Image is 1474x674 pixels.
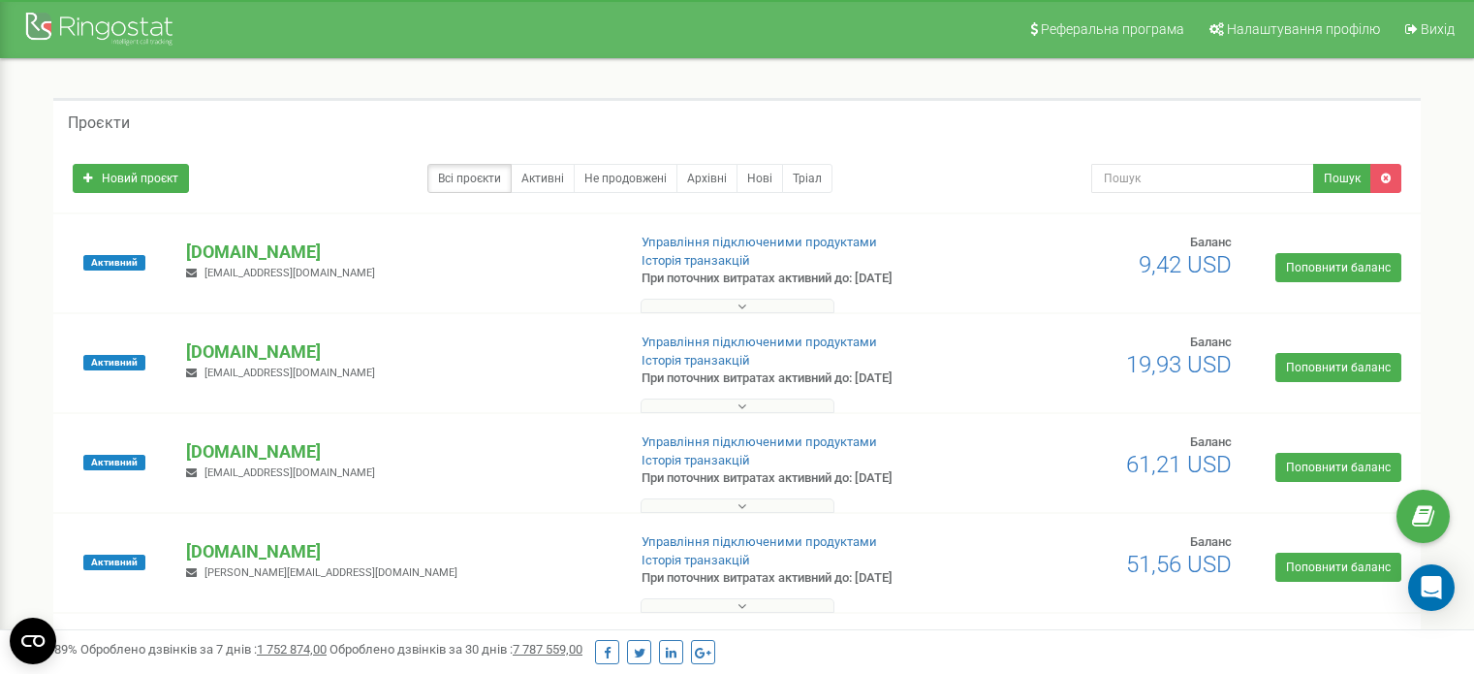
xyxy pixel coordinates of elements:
[1190,534,1232,549] span: Баланс
[329,642,582,657] span: Оброблено дзвінків за 30 днів :
[642,353,750,368] a: Історія транзакцій
[83,355,145,370] span: Активний
[1190,335,1232,349] span: Баланс
[1313,164,1371,193] button: Пошук
[642,270,952,288] p: При поточних витратах активний до: [DATE]
[1139,251,1232,278] span: 9,42 USD
[642,534,877,549] a: Управління підключеними продуктами
[1041,21,1184,37] span: Реферальна програма
[1126,551,1232,578] span: 51,56 USD
[186,339,610,365] p: [DOMAIN_NAME]
[186,240,610,265] p: [DOMAIN_NAME]
[68,114,130,132] h5: Проєкти
[83,555,145,570] span: Активний
[204,267,375,279] span: [EMAIL_ADDRESS][DOMAIN_NAME]
[676,164,737,193] a: Архівні
[427,164,512,193] a: Всі проєкти
[186,539,610,564] p: [DOMAIN_NAME]
[642,469,952,488] p: При поточних витратах активний до: [DATE]
[80,642,327,657] span: Оброблено дзвінків за 7 днів :
[642,335,877,349] a: Управління підключеними продуктами
[1275,553,1401,582] a: Поповнити баланс
[83,255,145,271] span: Активний
[1190,235,1232,249] span: Баланс
[1275,353,1401,382] a: Поповнити баланс
[10,618,56,664] button: Open CMP widget
[1421,21,1455,37] span: Вихід
[204,367,375,379] span: [EMAIL_ADDRESS][DOMAIN_NAME]
[257,642,327,657] u: 1 752 874,00
[1408,564,1455,611] div: Open Intercom Messenger
[642,434,877,449] a: Управління підключеними продуктами
[1275,453,1401,482] a: Поповнити баланс
[513,642,582,657] u: 7 787 559,00
[642,369,952,388] p: При поточних витратах активний до: [DATE]
[574,164,677,193] a: Не продовжені
[737,164,783,193] a: Нові
[1227,21,1380,37] span: Налаштування профілю
[782,164,832,193] a: Тріал
[204,566,457,579] span: [PERSON_NAME][EMAIL_ADDRESS][DOMAIN_NAME]
[1091,164,1314,193] input: Пошук
[186,439,610,465] p: [DOMAIN_NAME]
[83,455,145,470] span: Активний
[1190,434,1232,449] span: Баланс
[642,569,952,588] p: При поточних витратах активний до: [DATE]
[1275,253,1401,282] a: Поповнити баланс
[511,164,575,193] a: Активні
[1126,351,1232,378] span: 19,93 USD
[1126,451,1232,478] span: 61,21 USD
[642,453,750,467] a: Історія транзакцій
[204,466,375,479] span: [EMAIL_ADDRESS][DOMAIN_NAME]
[642,253,750,268] a: Історія транзакцій
[642,235,877,249] a: Управління підключеними продуктами
[73,164,189,193] a: Новий проєкт
[642,553,750,567] a: Історія транзакцій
